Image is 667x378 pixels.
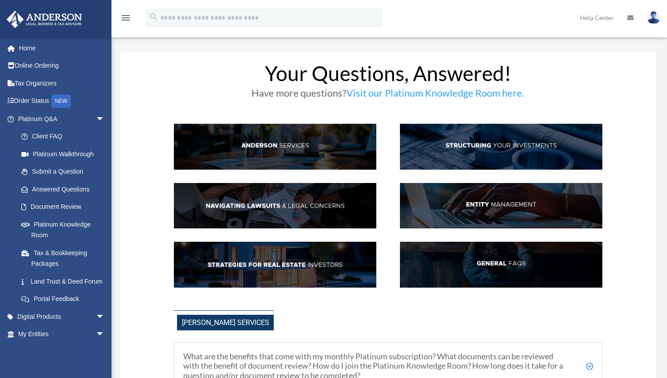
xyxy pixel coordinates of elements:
[12,128,114,146] a: Client FAQ
[400,124,602,170] img: StructInv_hdr
[346,87,524,103] a: Visit our Platinum Knowledge Room here.
[6,57,118,75] a: Online Ordering
[4,11,85,28] img: Anderson Advisors Platinum Portal
[174,242,376,288] img: StratsRE_hdr
[96,110,114,128] span: arrow_drop_down
[174,183,376,229] img: NavLaw_hdr
[12,198,118,216] a: Document Review
[12,290,118,308] a: Portal Feedback
[96,308,114,326] span: arrow_drop_down
[12,163,118,181] a: Submit a Question
[149,12,159,22] i: search
[51,94,71,108] div: NEW
[6,343,118,361] a: My Anderson Teamarrow_drop_down
[6,39,118,57] a: Home
[12,215,118,244] a: Platinum Knowledge Room
[12,272,118,290] a: Land Trust & Deed Forum
[174,63,602,88] h1: Your Questions, Answered!
[6,110,118,128] a: Platinum Q&Aarrow_drop_down
[6,308,118,325] a: Digital Productsarrow_drop_down
[120,16,131,23] a: menu
[174,124,376,170] img: AndServ_hdr
[6,74,118,92] a: Tax Organizers
[400,183,602,229] img: EntManag_hdr
[177,315,274,330] span: [PERSON_NAME] Services
[6,325,118,343] a: My Entitiesarrow_drop_down
[174,88,602,102] h3: Have more questions?
[12,244,118,272] a: Tax & Bookkeeping Packages
[400,242,602,288] img: GenFAQ_hdr
[120,12,131,23] i: menu
[647,11,660,24] img: User Pic
[12,145,118,163] a: Platinum Walkthrough
[12,180,118,198] a: Answered Questions
[96,325,114,344] span: arrow_drop_down
[96,343,114,361] span: arrow_drop_down
[6,92,118,110] a: Order StatusNEW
